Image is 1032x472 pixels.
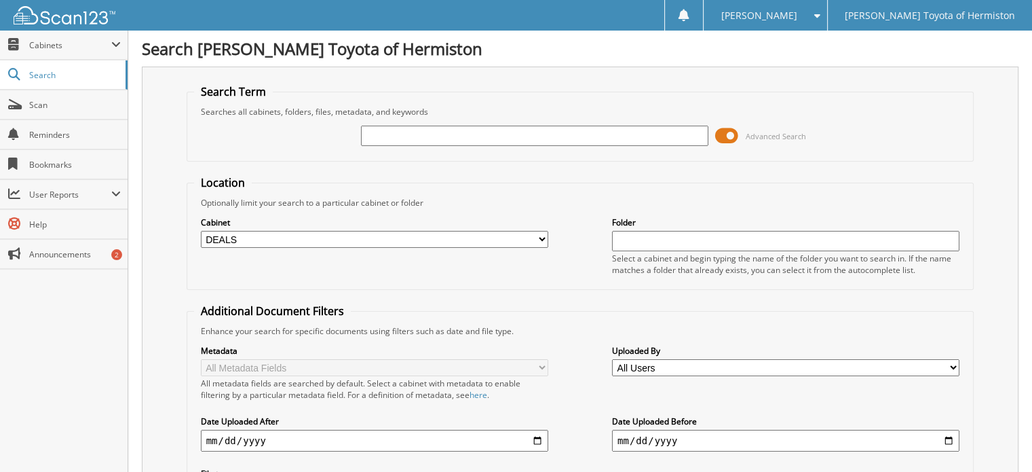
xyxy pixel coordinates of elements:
label: Uploaded By [612,345,959,357]
span: [PERSON_NAME] Toyota of Hermiston [845,12,1015,20]
img: scan123-logo-white.svg [14,6,115,24]
h1: Search [PERSON_NAME] Toyota of Hermiston [142,37,1018,60]
span: Reminders [29,129,121,141]
label: Cabinet [201,217,548,228]
input: start [201,430,548,452]
label: Metadata [201,345,548,357]
div: Searches all cabinets, folders, files, metadata, and keywords [194,106,967,117]
a: here [470,389,487,401]
span: Search [29,69,119,81]
legend: Additional Document Filters [194,304,351,319]
div: Enhance your search for specific documents using filters such as date and file type. [194,325,967,337]
iframe: Chat Widget [964,407,1032,472]
span: User Reports [29,189,111,200]
span: [PERSON_NAME] [721,12,797,20]
legend: Location [194,175,252,190]
legend: Search Term [194,84,273,99]
div: All metadata fields are searched by default. Select a cabinet with metadata to enable filtering b... [201,378,548,401]
label: Date Uploaded Before [612,416,959,427]
span: Advanced Search [746,131,806,141]
span: Cabinets [29,39,111,51]
label: Date Uploaded After [201,416,548,427]
span: Announcements [29,249,121,260]
label: Folder [612,217,959,228]
input: end [612,430,959,452]
span: Bookmarks [29,159,121,170]
div: Optionally limit your search to a particular cabinet or folder [194,197,967,208]
div: 2 [111,249,122,260]
span: Scan [29,99,121,111]
span: Help [29,219,121,230]
div: Select a cabinet and begin typing the name of the folder you want to search in. If the name match... [612,253,959,276]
